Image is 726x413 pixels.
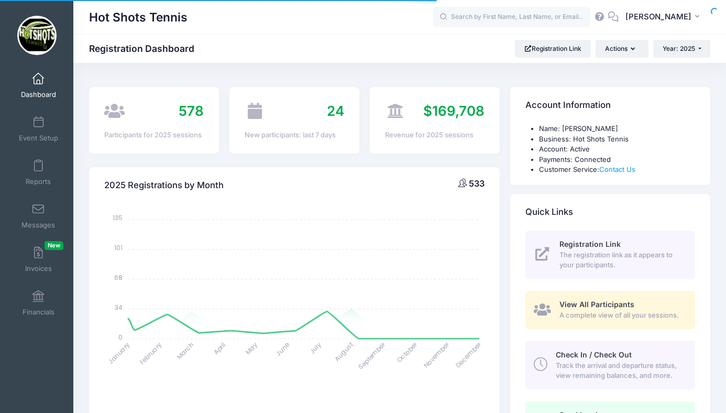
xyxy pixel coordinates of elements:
[104,130,204,140] div: Participants for 2025 sessions
[25,264,52,273] span: Invoices
[308,340,324,356] tspan: July
[19,134,58,143] span: Event Setup
[556,350,632,359] span: Check In / Check Out
[244,340,259,356] tspan: May
[539,155,695,165] li: Payments: Connected
[559,250,683,270] span: The registration link as it appears to your participants.
[653,40,710,58] button: Year: 2025
[245,130,344,140] div: New participants: last 7 days
[525,197,573,227] h4: Quick Links
[525,291,695,329] a: View All Participants A complete view of all your sessions.
[104,171,224,201] h4: 2025 Registrations by Month
[469,178,485,189] span: 533
[113,213,123,222] tspan: 135
[619,5,710,29] button: [PERSON_NAME]
[106,340,132,366] tspan: January
[115,303,123,312] tspan: 34
[599,165,635,173] a: Contact Us
[539,144,695,155] li: Account: Active
[525,91,611,121] h4: Account Information
[556,361,683,381] span: Track the arrival and departure status, view remaining balances, and more.
[45,241,63,250] span: New
[89,43,203,54] h1: Registration Dashboard
[26,177,51,186] span: Reports
[17,16,57,55] img: Hot Shots Tennis
[454,340,483,370] tspan: December
[274,340,291,357] tspan: June
[333,340,355,363] tspan: August
[625,11,691,23] span: [PERSON_NAME]
[115,243,123,252] tspan: 101
[14,285,63,321] a: Financials
[23,308,54,317] span: Financials
[138,340,163,366] tspan: February
[115,273,123,282] tspan: 68
[327,103,344,119] span: 24
[539,165,695,175] li: Customer Service:
[14,154,63,191] a: Reports
[119,333,123,342] tspan: 0
[395,340,420,365] tspan: October
[89,5,188,29] h1: Hot Shots Tennis
[539,124,695,134] li: Name: [PERSON_NAME]
[559,240,621,248] span: Registration Link
[357,340,388,371] tspan: September
[559,300,634,309] span: View All Participants
[422,340,452,370] tspan: November
[559,310,683,321] span: A complete view of all your sessions.
[539,134,695,145] li: Business: Hot Shots Tennis
[515,40,591,58] a: Registration Link
[175,340,196,361] tspan: March
[385,130,485,140] div: Revenue for 2025 sessions
[14,67,63,104] a: Dashboard
[212,340,227,356] tspan: April
[14,111,63,147] a: Event Setup
[663,45,695,52] span: Year: 2025
[433,7,590,28] input: Search by First Name, Last Name, or Email...
[14,241,63,278] a: InvoicesNew
[21,90,56,99] span: Dashboard
[525,231,695,279] a: Registration Link The registration link as it appears to your participants.
[423,103,485,119] span: $169,708
[525,341,695,389] a: Check In / Check Out Track the arrival and departure status, view remaining balances, and more.
[179,103,204,119] span: 578
[14,198,63,234] a: Messages
[596,40,648,58] button: Actions
[21,221,55,230] span: Messages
